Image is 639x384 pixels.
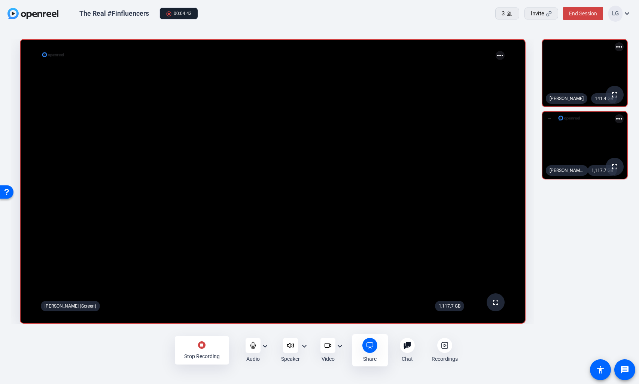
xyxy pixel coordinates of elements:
[608,6,623,22] div: LG
[79,9,149,18] div: The Real #Finfluencers
[184,353,220,360] div: Stop Recording
[615,114,624,123] mat-icon: more_horiz
[7,8,58,19] img: OpenReel logo
[41,301,100,311] div: [PERSON_NAME] (Screen)
[197,341,206,350] mat-icon: stop_circle
[335,342,344,351] mat-icon: expand_more
[610,162,619,171] mat-icon: fullscreen
[491,298,500,307] mat-icon: fullscreen
[432,355,458,363] div: Recordings
[363,355,377,363] div: Share
[261,342,270,351] mat-icon: expand_more
[531,9,544,18] span: Invite
[246,355,260,363] div: Audio
[495,7,519,19] button: 3
[591,93,617,104] div: 141.4 GB
[558,114,581,122] img: logo
[620,365,629,374] mat-icon: message
[300,342,309,351] mat-icon: expand_more
[596,365,605,374] mat-icon: accessibility
[435,301,464,311] div: 1,117.7 GB
[322,355,335,363] div: Video
[281,355,300,363] div: Speaker
[42,51,64,58] img: logo
[402,355,413,363] div: Chat
[546,93,587,104] div: [PERSON_NAME]
[502,9,505,18] span: 3
[546,165,588,176] div: [PERSON_NAME] (You)
[569,10,597,16] span: End Session
[610,90,619,99] mat-icon: fullscreen
[563,7,603,20] button: End Session
[496,51,505,60] mat-icon: more_horiz
[524,7,558,19] button: Invite
[588,165,617,176] div: 1,117.7 GB
[623,9,632,18] mat-icon: expand_more
[615,42,624,51] mat-icon: more_horiz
